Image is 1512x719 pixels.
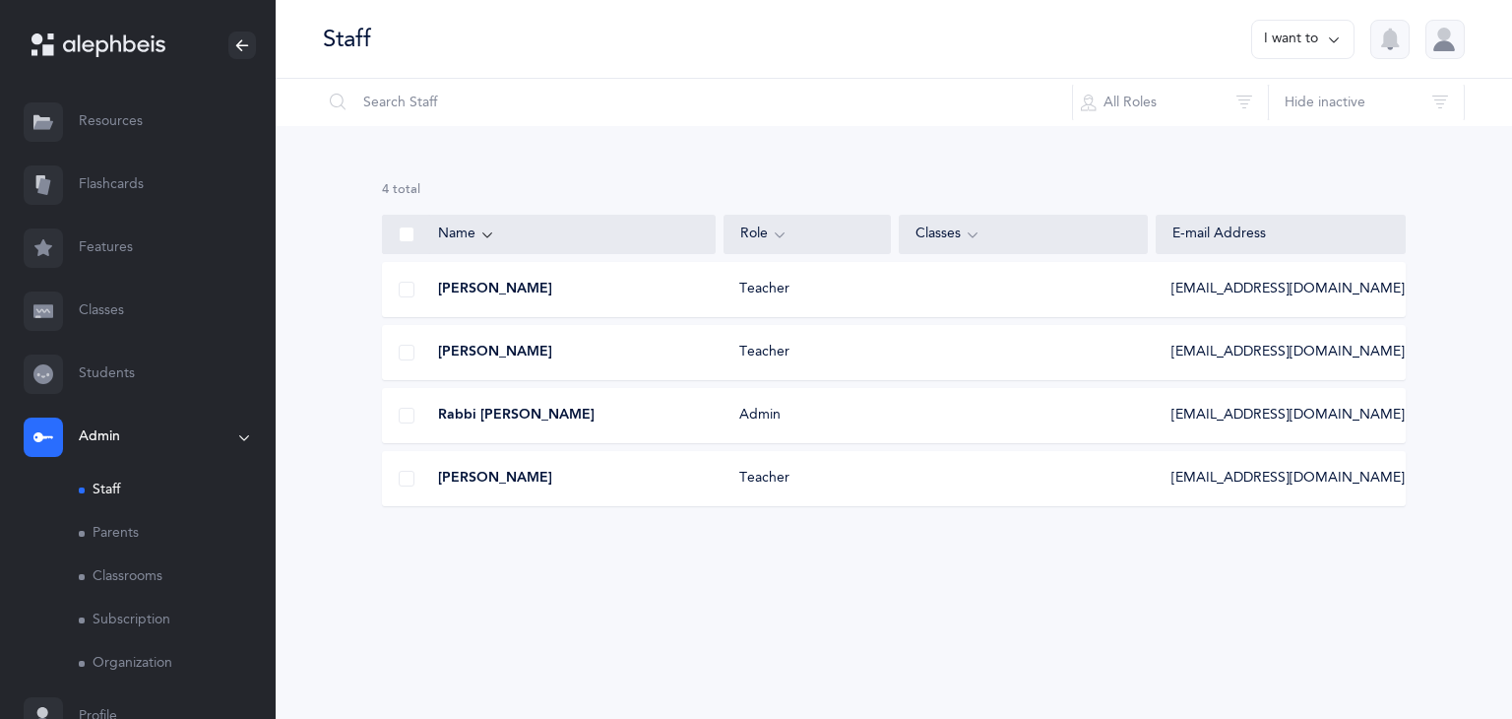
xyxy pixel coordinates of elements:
a: Staff [79,469,276,512]
div: 4 [382,181,1406,199]
div: E-mail Address [1172,225,1389,244]
span: [EMAIL_ADDRESS][DOMAIN_NAME] [1171,343,1405,362]
a: Organization [79,642,276,686]
span: [EMAIL_ADDRESS][DOMAIN_NAME] [1171,280,1405,299]
div: Role [740,224,874,245]
span: [EMAIL_ADDRESS][DOMAIN_NAME] [1171,406,1405,425]
a: Classrooms [79,556,276,599]
div: Staff [323,23,371,55]
span: Rabbi [PERSON_NAME] [438,406,595,425]
div: Teacher [724,469,890,489]
button: Hide inactive [1268,79,1465,126]
div: Teacher [724,343,890,362]
span: [EMAIL_ADDRESS][DOMAIN_NAME] [1171,469,1405,489]
span: total [393,182,420,196]
div: Admin [724,406,890,425]
span: [PERSON_NAME] [438,280,552,299]
span: [PERSON_NAME] [438,343,552,362]
div: Teacher [724,280,890,299]
div: Name [438,224,699,245]
button: All Roles [1072,79,1269,126]
input: Search Staff [322,79,1073,126]
button: I want to [1251,20,1354,59]
a: Subscription [79,599,276,642]
div: Classes [915,224,1132,245]
a: Parents [79,512,276,556]
span: [PERSON_NAME] [438,469,552,489]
